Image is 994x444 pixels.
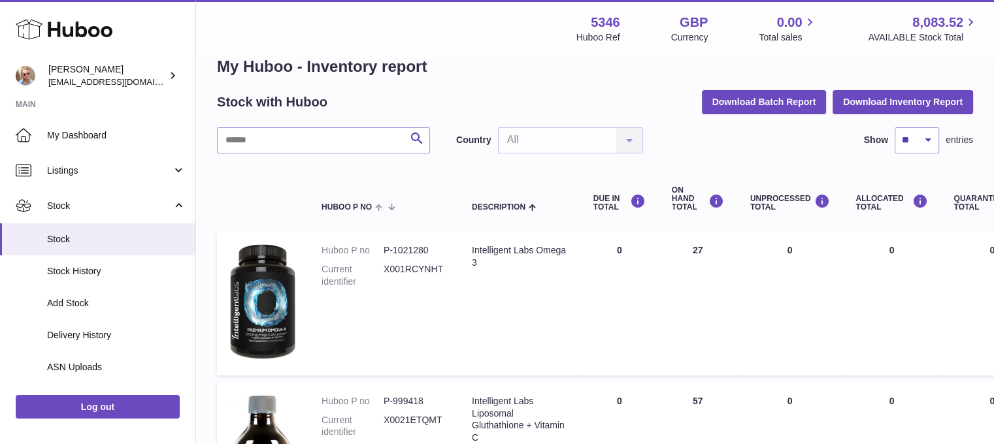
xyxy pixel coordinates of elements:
[833,90,973,114] button: Download Inventory Report
[777,14,803,31] span: 0.00
[759,14,817,44] a: 0.00 Total sales
[322,244,384,257] dt: Huboo P no
[16,66,35,86] img: support@radoneltd.co.uk
[680,14,708,31] strong: GBP
[217,56,973,77] h1: My Huboo - Inventory report
[868,14,978,44] a: 8,083.52 AVAILABLE Stock Total
[47,265,186,277] span: Stock History
[384,414,446,439] dd: X0021ETQMT
[48,76,192,87] span: [EMAIL_ADDRESS][DOMAIN_NAME]
[384,263,446,288] dd: X001RCYNHT
[47,129,186,142] span: My Dashboard
[591,14,620,31] strong: 5346
[750,194,830,212] div: UNPROCESSED Total
[472,203,525,212] span: Description
[759,31,817,44] span: Total sales
[671,31,708,44] div: Currency
[576,31,620,44] div: Huboo Ref
[737,231,843,375] td: 0
[16,395,180,419] a: Log out
[472,244,567,269] div: Intelligent Labs Omega 3
[322,263,384,288] dt: Current identifier
[702,90,827,114] button: Download Batch Report
[842,231,940,375] td: 0
[47,200,172,212] span: Stock
[868,31,978,44] span: AVAILABLE Stock Total
[855,194,927,212] div: ALLOCATED Total
[912,14,963,31] span: 8,083.52
[47,361,186,373] span: ASN Uploads
[384,244,446,257] dd: P-1021280
[47,297,186,309] span: Add Stock
[384,395,446,407] dd: P-999418
[946,134,973,146] span: entries
[47,329,186,341] span: Delivery History
[659,231,737,375] td: 27
[47,165,172,177] span: Listings
[47,233,186,246] span: Stock
[322,414,384,439] dt: Current identifier
[48,63,166,88] div: [PERSON_NAME]
[864,134,888,146] label: Show
[672,186,724,212] div: ON HAND Total
[456,134,491,146] label: Country
[230,244,295,359] img: product image
[322,203,372,212] span: Huboo P no
[593,194,646,212] div: DUE IN TOTAL
[580,231,659,375] td: 0
[322,395,384,407] dt: Huboo P no
[217,93,327,111] h2: Stock with Huboo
